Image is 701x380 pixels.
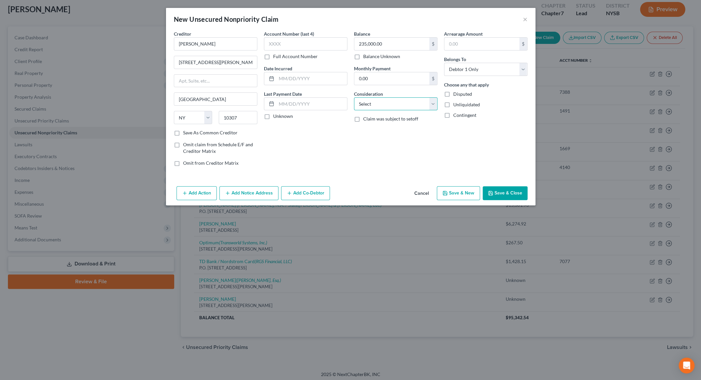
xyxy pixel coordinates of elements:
[264,30,314,37] label: Account Number (last 4)
[183,160,239,166] span: Omit from Creditor Matrix
[174,93,257,105] input: Enter city...
[174,15,278,24] div: New Unsecured Nonpriority Claim
[174,37,257,51] input: Search creditor by name...
[281,186,330,200] button: Add Co-Debtor
[363,53,400,60] label: Balance Unknown
[453,102,480,107] span: Unliquidated
[354,30,370,37] label: Balance
[276,98,347,110] input: MM/DD/YYYY
[429,38,437,50] div: $
[363,116,418,121] span: Claim was subject to setoff
[523,15,527,23] button: ×
[437,186,480,200] button: Save & New
[273,113,293,120] label: Unknown
[264,37,347,51] input: XXXX
[176,186,217,200] button: Add Action
[264,65,292,72] label: Date Incurred
[453,91,472,97] span: Disputed
[444,81,489,88] label: Choose any that apply
[519,38,527,50] div: $
[409,187,434,200] button: Cancel
[219,111,257,124] input: Enter zip...
[174,31,191,37] span: Creditor
[444,56,466,62] span: Belongs To
[276,72,347,85] input: MM/DD/YYYY
[444,30,483,37] label: Arrearage Amount
[174,56,257,69] input: Enter address...
[183,129,238,136] label: Save As Common Creditor
[273,53,318,60] label: Full Account Number
[219,186,278,200] button: Add Notice Address
[453,112,476,118] span: Contingent
[354,38,429,50] input: 0.00
[354,90,383,97] label: Consideration
[264,90,302,97] label: Last Payment Date
[679,358,694,373] div: Open Intercom Messenger
[183,142,253,154] span: Omit claim from Schedule E/F and Creditor Matrix
[174,75,257,87] input: Apt, Suite, etc...
[444,38,519,50] input: 0.00
[429,72,437,85] div: $
[354,65,391,72] label: Monthly Payment
[354,72,429,85] input: 0.00
[483,186,527,200] button: Save & Close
